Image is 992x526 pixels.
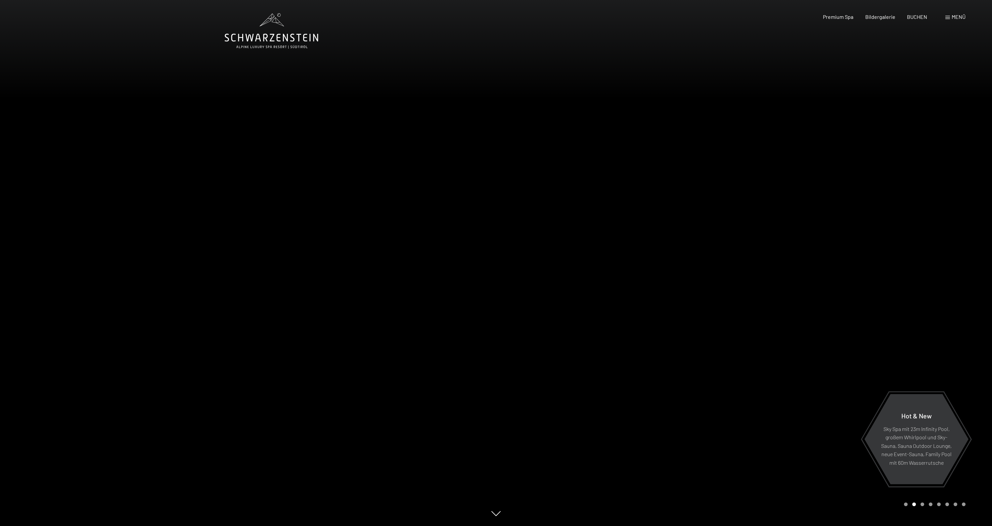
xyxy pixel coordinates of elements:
[962,502,966,506] div: Carousel Page 8
[823,14,853,20] a: Premium Spa
[912,502,916,506] div: Carousel Page 2 (Current Slide)
[864,394,969,485] a: Hot & New Sky Spa mit 23m Infinity Pool, großem Whirlpool und Sky-Sauna, Sauna Outdoor Lounge, ne...
[921,502,924,506] div: Carousel Page 3
[929,502,932,506] div: Carousel Page 4
[902,502,966,506] div: Carousel Pagination
[880,424,952,467] p: Sky Spa mit 23m Infinity Pool, großem Whirlpool und Sky-Sauna, Sauna Outdoor Lounge, neue Event-S...
[952,14,966,20] span: Menü
[865,14,895,20] a: Bildergalerie
[901,411,932,419] span: Hot & New
[907,14,927,20] a: BUCHEN
[945,502,949,506] div: Carousel Page 6
[954,502,957,506] div: Carousel Page 7
[904,502,908,506] div: Carousel Page 1
[937,502,941,506] div: Carousel Page 5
